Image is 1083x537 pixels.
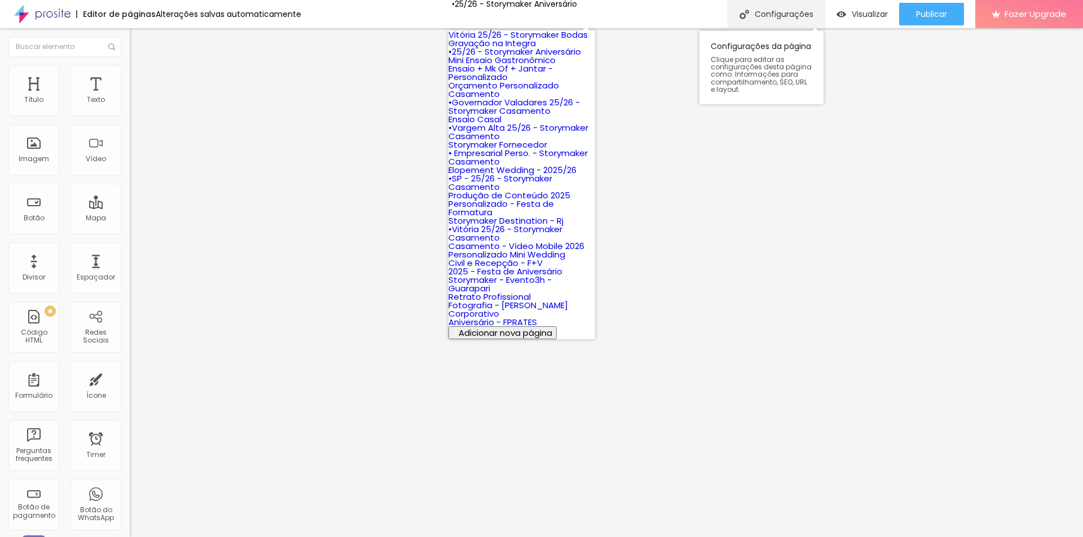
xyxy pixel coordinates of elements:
[448,96,580,117] a: •Governador Valadares 25/26 - Storymaker Casamento
[15,392,52,400] div: Formulário
[1005,9,1066,19] span: Fazer Upgrade
[852,10,888,19] span: Visualizar
[448,265,562,277] a: 2025 - Festa de Aniversário
[448,172,552,193] a: •SP - 25/26 - Storymaker Casamento
[448,54,556,66] a: Mini Ensaio Gastronômico
[448,248,565,260] a: Personalizado Mini Wedding
[448,291,531,303] a: Retrato Profissional
[448,139,547,150] a: Storymaker Fornecedor
[24,96,43,104] div: Título
[448,215,563,227] a: Storymaker Destination - Rj
[76,10,156,18] div: Editor de páginas
[739,10,749,19] img: Icone
[448,79,559,100] a: Orçamento Personalizado Casamento
[11,503,56,520] div: Botão de pagamento
[448,223,562,243] a: •Vitória 25/26 - Storymaker Casamento
[448,326,557,339] button: Adicionar nova página
[448,274,552,294] a: Storymaker - Evento3h - Guarapari
[711,56,812,93] span: Clique para editar as configurações desta página como: Informações para compartilhamento, SEO, UR...
[825,3,899,25] button: Visualizar
[837,10,846,19] img: view-1.svg
[448,164,576,176] a: Elopement Wedding - 2025/26
[11,447,56,463] div: Perguntas frequentes
[448,147,588,167] a: • Empresarial Perso. - Storymaker Casamento
[916,10,947,19] span: Publicar
[459,327,552,339] span: Adicionar nova página
[8,37,121,57] input: Buscar elemento
[77,273,115,281] div: Espaçador
[156,10,301,18] div: Alterações salvas automaticamente
[73,329,118,345] div: Redes Sociais
[448,299,568,319] a: Fotografia - [PERSON_NAME] Corporativo
[448,37,536,49] a: Gravação na Integra
[11,329,56,345] div: Código HTML
[87,96,105,104] div: Texto
[448,189,570,201] a: Produção de Conteúdo 2025
[86,451,105,459] div: Timer
[130,28,1083,537] iframe: Editor
[23,273,45,281] div: Divisor
[448,198,554,218] a: Personalizado - Festa de Formatura
[108,43,115,50] img: Icone
[448,46,581,57] a: •25/26 - Storymaker Aniversário
[448,122,588,142] a: •Vargem Alta 25/26 - Storymaker Casamento
[86,214,106,222] div: Mapa
[448,63,553,83] a: Ensaio + Mk Of + Jantar - Personalizado
[448,240,584,252] a: Casamento - Vídeo Mobile 2026
[19,155,49,163] div: Imagem
[24,214,45,222] div: Botão
[448,29,588,41] a: Vitória 25/26 - Storymaker Bodas
[73,506,118,522] div: Botão do WhatsApp
[86,155,106,163] div: Vídeo
[448,113,501,125] a: Ensaio Casal
[699,31,824,104] div: Configurações da página
[899,3,964,25] button: Publicar
[448,257,543,269] a: Civil e Recepção - F+V
[448,316,537,328] a: Aniversário - FPRATES
[86,392,106,400] div: Ícone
